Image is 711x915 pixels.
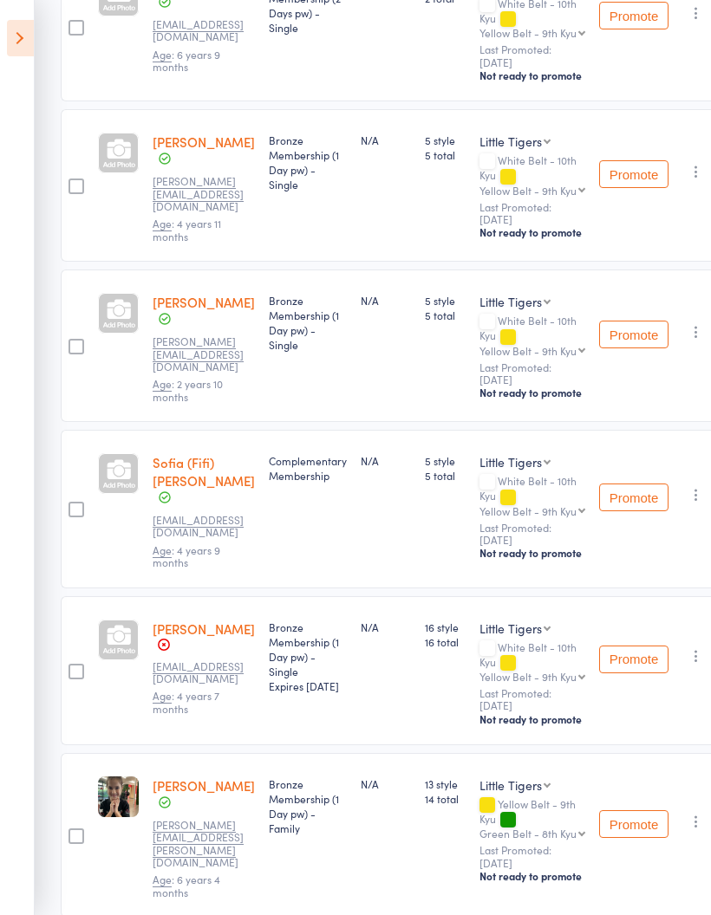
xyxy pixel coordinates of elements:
[479,687,585,712] small: Last Promoted: [DATE]
[153,133,255,151] a: [PERSON_NAME]
[599,2,669,29] button: Promote
[479,641,585,682] div: White Belt - 10th Kyu
[153,293,255,311] a: [PERSON_NAME]
[425,791,466,806] span: 14 total
[479,133,542,150] div: Little Tigers
[425,620,466,634] span: 16 style
[425,147,466,162] span: 5 total
[425,308,466,322] span: 5 total
[479,546,585,560] div: Not ready to promote
[479,225,585,239] div: Not ready to promote
[479,671,577,682] div: Yellow Belt - 9th Kyu
[153,819,255,869] small: Effie.milosevic@hotmail.com
[479,844,585,869] small: Last Promoted: [DATE]
[269,776,347,835] div: Bronze Membership (1 Day pw) - Family
[153,216,221,243] span: : 4 years 11 months
[361,776,411,791] div: N/A
[479,505,577,516] div: Yellow Belt - 9th Kyu
[153,175,255,212] small: Leanne.ide@hlra.com.au
[599,321,669,348] button: Promote
[98,776,139,817] img: image1748646236.png
[479,315,585,355] div: White Belt - 10th Kyu
[153,18,255,43] small: laura_thomas87@hotmail.com
[479,361,585,386] small: Last Promoted: [DATE]
[361,293,411,308] div: N/A
[479,712,585,726] div: Not ready to promote
[153,688,219,715] span: : 4 years 7 months
[425,453,466,468] span: 5 style
[479,453,542,470] div: Little Tigers
[361,453,411,468] div: N/A
[479,185,577,196] div: Yellow Belt - 9th Kyu
[479,776,542,794] div: Little Tigers
[269,453,347,483] div: Complementary Membership
[599,810,669,838] button: Promote
[153,47,220,74] span: : 6 years 9 months
[153,542,220,569] span: : 4 years 9 months
[153,376,223,403] span: : 2 years 10 months
[479,154,585,195] div: White Belt - 10th Kyu
[479,827,577,839] div: Green Belt - 8th Kyu
[479,43,585,68] small: Last Promoted: [DATE]
[425,776,466,791] span: 13 style
[599,483,669,511] button: Promote
[269,293,347,352] div: Bronze Membership (1 Day pw) - Single
[479,201,585,226] small: Last Promoted: [DATE]
[479,869,585,883] div: Not ready to promote
[153,776,255,795] a: [PERSON_NAME]
[479,386,585,399] div: Not ready to promote
[479,68,585,82] div: Not ready to promote
[153,660,255,685] small: mail2pradeepbiswal@gmail.com
[361,620,411,634] div: N/A
[361,133,411,147] div: N/A
[479,293,542,310] div: Little Tigers
[599,646,669,673] button: Promote
[153,620,255,638] a: [PERSON_NAME]
[269,678,347,693] div: Expires [DATE]
[153,335,255,373] small: Leanne.ide@hlra.com.au
[153,514,255,539] small: seongbradshaw@gmail.com
[153,872,220,899] span: : 6 years 4 months
[479,522,585,547] small: Last Promoted: [DATE]
[425,133,466,147] span: 5 style
[479,798,585,839] div: Yellow Belt - 9th Kyu
[153,453,255,490] a: Sofia (Fifi) [PERSON_NAME]
[269,133,347,191] div: Bronze Membership (1 Day pw) - Single
[425,634,466,649] span: 16 total
[479,27,577,38] div: Yellow Belt - 9th Kyu
[599,160,669,188] button: Promote
[479,620,542,637] div: Little Tigers
[425,468,466,483] span: 5 total
[479,475,585,516] div: White Belt - 10th Kyu
[425,293,466,308] span: 5 style
[479,345,577,356] div: Yellow Belt - 9th Kyu
[269,620,347,693] div: Bronze Membership (1 Day pw) - Single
